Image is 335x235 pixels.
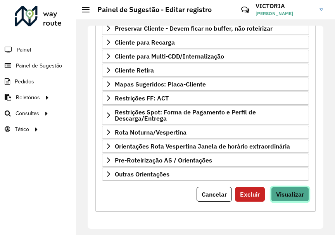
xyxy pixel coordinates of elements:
[15,78,34,86] span: Pedidos
[16,93,40,102] span: Relatórios
[240,190,260,198] span: Excluir
[102,50,309,63] a: Cliente para Multi-CDD/Internalização
[102,168,309,181] a: Outras Orientações
[202,190,227,198] span: Cancelar
[102,64,309,77] a: Cliente Retira
[115,53,224,59] span: Cliente para Multi-CDD/Internalização
[15,125,29,133] span: Tático
[102,140,309,153] a: Orientações Rota Vespertina Janela de horário extraordinária
[237,2,254,18] a: Contato Rápido
[102,92,309,105] a: Restrições FF: ACT
[197,187,232,202] button: Cancelar
[102,22,309,35] a: Preservar Cliente - Devem ficar no buffer, não roteirizar
[256,10,314,17] span: [PERSON_NAME]
[115,143,290,149] span: Orientações Rota Vespertina Janela de horário extraordinária
[256,2,314,10] h3: VICTORIA
[115,25,273,31] span: Preservar Cliente - Devem ficar no buffer, não roteirizar
[115,39,175,45] span: Cliente para Recarga
[90,5,212,14] h2: Painel de Sugestão - Editar registro
[16,109,39,117] span: Consultas
[16,62,62,70] span: Painel de Sugestão
[115,109,306,121] span: Restrições Spot: Forma de Pagamento e Perfil de Descarga/Entrega
[17,46,31,54] span: Painel
[115,129,186,135] span: Rota Noturna/Vespertina
[115,81,206,87] span: Mapas Sugeridos: Placa-Cliente
[276,190,304,198] span: Visualizar
[271,187,309,202] button: Visualizar
[102,126,309,139] a: Rota Noturna/Vespertina
[115,171,169,177] span: Outras Orientações
[115,157,212,163] span: Pre-Roteirização AS / Orientações
[115,95,169,101] span: Restrições FF: ACT
[235,187,265,202] button: Excluir
[102,36,309,49] a: Cliente para Recarga
[102,154,309,167] a: Pre-Roteirização AS / Orientações
[102,105,309,125] a: Restrições Spot: Forma de Pagamento e Perfil de Descarga/Entrega
[115,67,154,73] span: Cliente Retira
[102,78,309,91] a: Mapas Sugeridos: Placa-Cliente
